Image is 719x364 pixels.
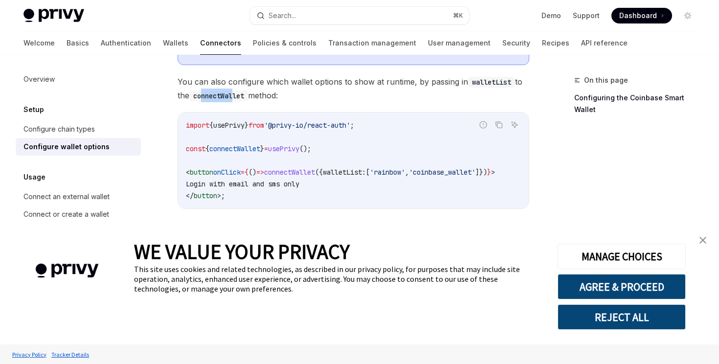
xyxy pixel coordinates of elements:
[16,188,141,205] a: Connect an external wallet
[16,70,141,88] a: Overview
[477,118,490,131] button: Report incorrect code
[508,118,521,131] button: Ask AI
[23,208,109,220] div: Connect or create a wallet
[264,121,350,130] span: '@privy-io/react-auth'
[213,121,245,130] span: usePrivy
[186,168,190,177] span: <
[264,168,315,177] span: connectWallet
[268,144,299,153] span: usePrivy
[163,31,188,55] a: Wallets
[245,121,248,130] span: }
[186,191,194,200] span: </
[209,144,260,153] span: connectWallet
[558,244,686,269] button: MANAGE CHOICES
[619,11,657,21] span: Dashboard
[134,239,350,264] span: WE VALUE YOUR PRIVACY
[584,74,628,86] span: On this page
[178,75,529,102] span: You can also configure which wallet options to show at runtime, by passing in to the method:
[693,230,713,250] a: close banner
[245,168,248,177] span: {
[248,168,256,177] span: ()
[23,31,55,55] a: Welcome
[241,168,245,177] span: =
[248,121,264,130] span: from
[200,31,241,55] a: Connectors
[209,121,213,130] span: {
[49,346,91,363] a: Tracker Details
[213,168,241,177] span: onClick
[205,144,209,153] span: {
[409,168,475,177] span: 'coinbase_wallet'
[558,274,686,299] button: AGREE & PROCEED
[190,168,213,177] span: button
[487,168,491,177] span: }
[269,10,296,22] div: Search...
[23,171,45,183] h5: Usage
[475,168,487,177] span: ]})
[611,8,672,23] a: Dashboard
[542,31,569,55] a: Recipes
[101,31,151,55] a: Authentication
[260,144,264,153] span: }
[134,264,543,294] div: This site uses cookies and related technologies, as described in our privacy policy, for purposes...
[23,104,44,115] h5: Setup
[23,73,55,85] div: Overview
[468,77,515,88] code: walletList
[194,191,217,200] span: button
[16,138,141,156] a: Configure wallet options
[573,11,600,21] a: Support
[699,237,706,244] img: close banner
[10,346,49,363] a: Privacy Policy
[323,168,366,177] span: walletList:
[370,168,405,177] span: 'rainbow'
[541,11,561,21] a: Demo
[250,7,469,24] button: Search...⌘K
[16,223,141,241] a: Authenticate a connected wallet
[23,191,110,203] div: Connect an external wallet
[491,168,495,177] span: >
[23,141,110,153] div: Configure wallet options
[405,168,409,177] span: ,
[502,31,530,55] a: Security
[189,91,248,101] code: connectWallet
[493,118,505,131] button: Copy the contents from the code block
[186,144,205,153] span: const
[23,123,95,135] div: Configure chain types
[574,90,703,117] a: Configuring the Coinbase Smart Wallet
[315,168,323,177] span: ({
[581,31,628,55] a: API reference
[217,191,221,200] span: >
[299,144,311,153] span: ();
[15,250,119,292] img: company logo
[366,168,370,177] span: [
[253,31,316,55] a: Policies & controls
[680,8,696,23] button: Toggle dark mode
[256,168,264,177] span: =>
[16,205,141,223] a: Connect or create a wallet
[350,121,354,130] span: ;
[328,31,416,55] a: Transaction management
[558,304,686,330] button: REJECT ALL
[23,9,84,23] img: light logo
[186,180,299,188] span: Login with email and sms only
[264,144,268,153] span: =
[67,31,89,55] a: Basics
[428,31,491,55] a: User management
[186,121,209,130] span: import
[453,12,463,20] span: ⌘ K
[221,191,225,200] span: ;
[16,120,141,138] a: Configure chain types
